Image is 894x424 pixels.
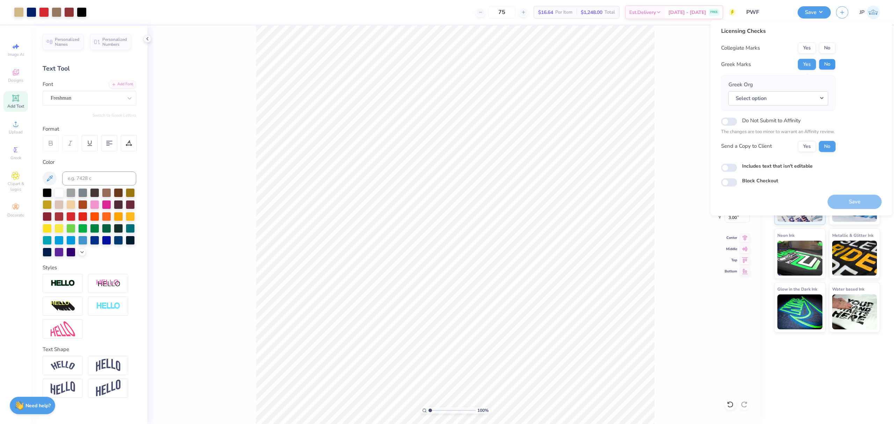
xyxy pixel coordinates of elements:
span: Personalized Numbers [102,37,127,47]
img: Water based Ink [832,294,877,329]
button: Select option [728,91,828,105]
label: Block Checkout [742,177,778,184]
span: [DATE] - [DATE] [668,9,706,16]
img: Shadow [96,279,120,288]
span: Total [604,9,615,16]
span: FREE [710,10,718,15]
img: Rise [96,380,120,397]
span: 100 % [477,407,489,414]
span: Personalized Names [55,37,80,47]
div: Collegiate Marks [721,44,760,52]
span: Upload [9,129,23,135]
span: Middle [725,247,737,251]
img: Metallic & Glitter Ink [832,241,877,276]
button: No [819,42,836,53]
span: Neon Ink [777,232,794,239]
span: Top [725,258,737,263]
div: Greek Marks [721,60,751,68]
img: Arc [51,361,75,370]
img: John Paul Torres [866,6,880,19]
img: Negative Space [96,302,120,310]
span: Metallic & Glitter Ink [832,232,873,239]
button: Save [798,6,831,19]
img: Stroke [51,279,75,287]
span: Est. Delivery [629,9,656,16]
span: Center [725,235,737,240]
input: Untitled Design [741,5,792,19]
span: Greek [10,155,21,161]
a: JP [859,6,880,19]
button: Yes [798,59,816,70]
label: Font [43,80,53,88]
img: Neon Ink [777,241,822,276]
span: Image AI [8,52,24,57]
label: Do Not Submit to Affinity [742,116,801,125]
div: Styles [43,264,136,272]
button: Yes [798,141,816,152]
div: Text Shape [43,345,136,353]
div: Format [43,125,137,133]
p: The changes are too minor to warrant an Affinity review. [721,129,836,136]
span: Clipart & logos [3,181,28,192]
img: Flag [51,381,75,395]
span: Designs [8,78,23,83]
div: Color [43,158,136,166]
img: Arch [96,359,120,372]
span: Per Item [555,9,572,16]
button: No [819,59,836,70]
div: Text Tool [43,64,136,73]
span: $1,248.00 [581,9,602,16]
span: Decorate [7,212,24,218]
img: Free Distort [51,321,75,336]
label: Greek Org [728,81,753,89]
div: Licensing Checks [721,27,836,35]
span: Glow in the Dark Ink [777,285,817,293]
button: Switch to Greek Letters [93,112,136,118]
span: $16.64 [538,9,553,16]
button: Yes [798,42,816,53]
span: Add Text [7,103,24,109]
input: – – [488,6,515,19]
label: Includes text that isn't editable [742,162,813,170]
input: e.g. 7428 c [62,171,136,185]
strong: Need help? [25,402,51,409]
img: Glow in the Dark Ink [777,294,822,329]
div: Send a Copy to Client [721,142,772,151]
span: JP [859,8,865,16]
div: Add Font [109,80,136,88]
img: 3d Illusion [51,301,75,312]
span: Water based Ink [832,285,864,293]
span: Bottom [725,269,737,274]
button: No [819,141,836,152]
